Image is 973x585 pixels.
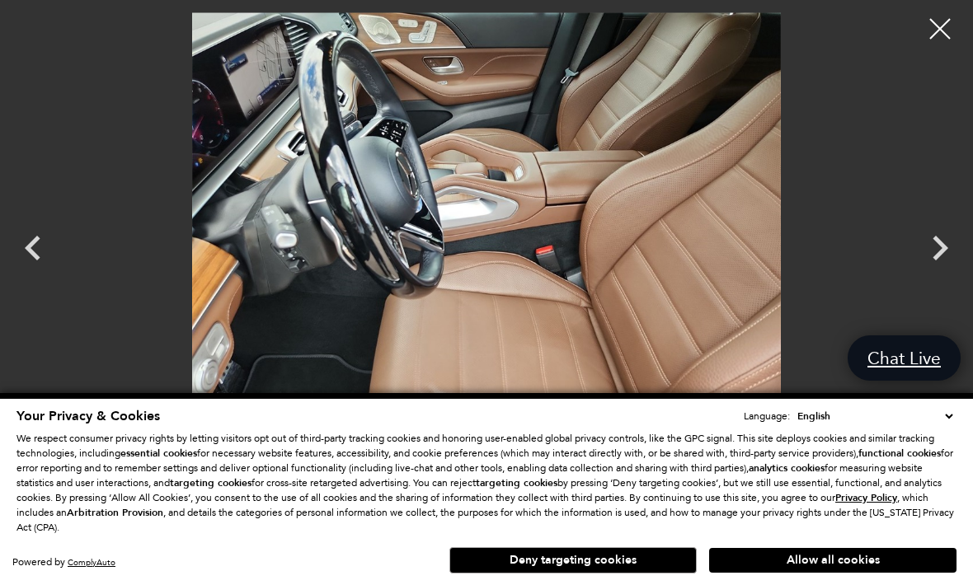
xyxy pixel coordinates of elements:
p: We respect consumer privacy rights by letting visitors opt out of third-party tracking cookies an... [16,431,957,535]
u: Privacy Policy [835,491,897,504]
button: Allow all cookies [709,548,957,573]
div: Powered by [12,557,115,568]
div: Previous [8,215,58,289]
img: Used 2024 Black Mercedes-Benz GLE 450 image 10 [82,12,891,453]
strong: Arbitration Provision [67,506,163,519]
a: ComplyAuto [68,557,115,568]
strong: functional cookies [858,447,941,460]
strong: targeting cookies [170,476,251,489]
span: Your Privacy & Cookies [16,407,160,425]
strong: analytics cookies [749,461,825,475]
strong: essential cookies [120,447,197,460]
select: Language Select [793,408,957,424]
button: Deny targeting cookies [449,547,697,573]
div: Language: [744,411,790,421]
a: Chat Live [848,335,961,381]
strong: targeting cookies [476,476,557,489]
span: Chat Live [859,347,949,369]
div: Next [915,215,965,289]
